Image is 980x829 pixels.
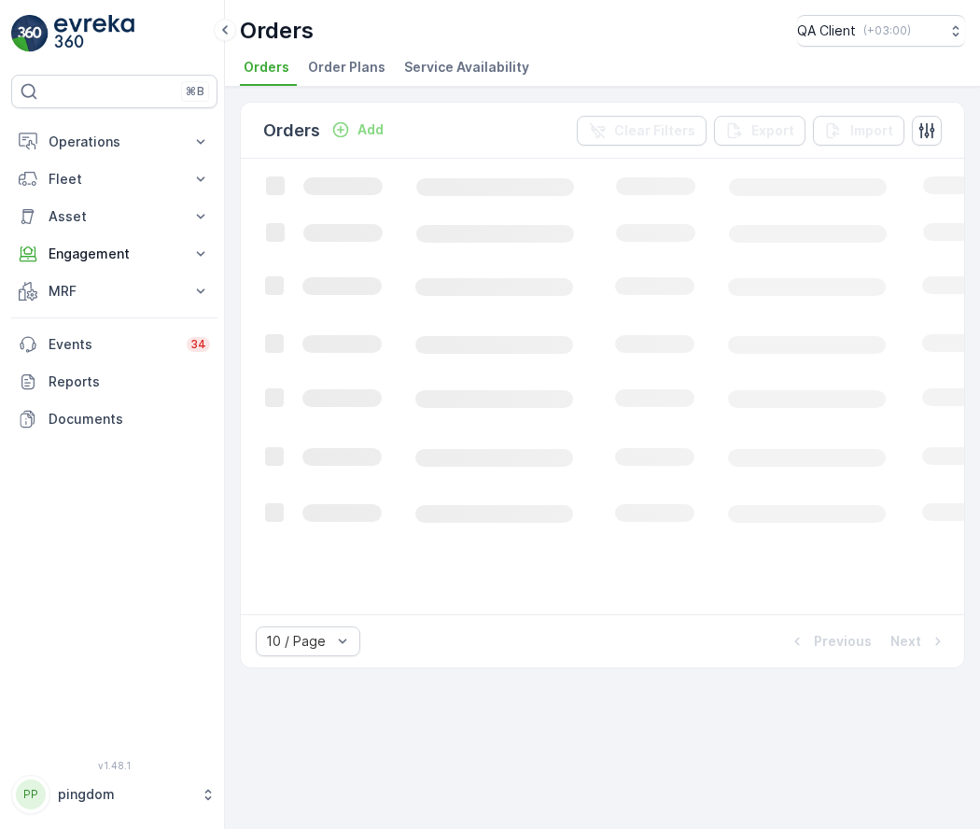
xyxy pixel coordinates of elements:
[11,363,217,400] a: Reports
[11,400,217,438] a: Documents
[751,121,794,140] p: Export
[797,15,965,47] button: QA Client(+03:00)
[49,170,180,189] p: Fleet
[11,198,217,235] button: Asset
[49,133,180,151] p: Operations
[324,119,391,141] button: Add
[714,116,805,146] button: Export
[263,118,320,144] p: Orders
[11,775,217,814] button: PPpingdom
[863,23,911,38] p: ( +03:00 )
[11,235,217,273] button: Engagement
[357,120,384,139] p: Add
[58,785,191,804] p: pingdom
[240,16,314,46] p: Orders
[614,121,695,140] p: Clear Filters
[11,15,49,52] img: logo
[404,58,529,77] span: Service Availability
[890,632,921,651] p: Next
[308,58,385,77] span: Order Plans
[244,58,289,77] span: Orders
[814,632,872,651] p: Previous
[49,410,210,429] p: Documents
[49,372,210,391] p: Reports
[11,273,217,310] button: MRF
[577,116,707,146] button: Clear Filters
[850,121,893,140] p: Import
[186,84,204,99] p: ⌘B
[49,335,175,354] p: Events
[49,245,180,263] p: Engagement
[797,21,856,40] p: QA Client
[54,15,134,52] img: logo_light-DOdMpM7g.png
[49,282,180,301] p: MRF
[889,630,949,653] button: Next
[813,116,904,146] button: Import
[49,207,180,226] p: Asset
[786,630,874,653] button: Previous
[190,337,206,352] p: 34
[16,780,46,809] div: PP
[11,161,217,198] button: Fleet
[11,326,217,363] a: Events34
[11,760,217,771] span: v 1.48.1
[11,123,217,161] button: Operations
